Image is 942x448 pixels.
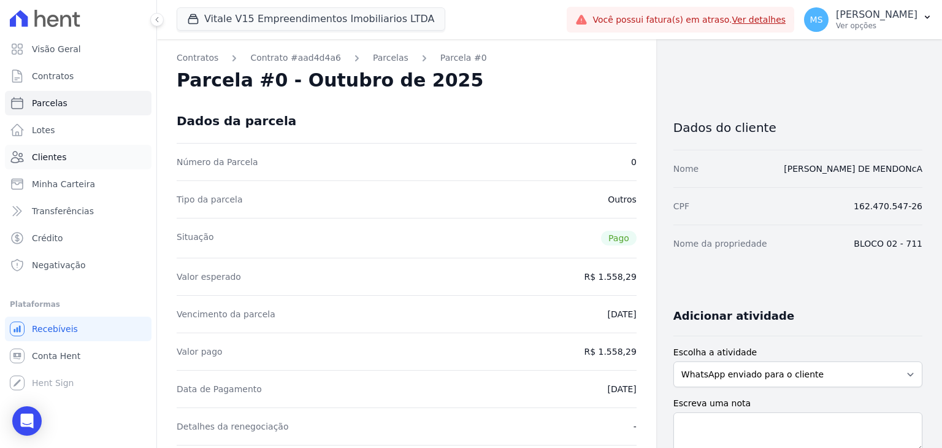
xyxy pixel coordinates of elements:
[32,350,80,362] span: Conta Hent
[5,37,151,61] a: Visão Geral
[177,383,262,395] dt: Data de Pagamento
[5,145,151,169] a: Clientes
[5,199,151,223] a: Transferências
[732,15,786,25] a: Ver detalhes
[607,308,636,320] dd: [DATE]
[794,2,942,37] button: MS [PERSON_NAME] Ver opções
[12,406,42,436] div: Open Intercom Messenger
[5,91,151,115] a: Parcelas
[5,118,151,142] a: Lotes
[836,21,917,31] p: Ver opções
[836,9,917,21] p: [PERSON_NAME]
[673,238,767,250] dt: Nome da propriedade
[10,297,147,312] div: Plataformas
[32,178,95,190] span: Minha Carteira
[177,346,223,358] dt: Valor pago
[177,69,483,91] h2: Parcela #0 - Outubro de 2025
[5,172,151,196] a: Minha Carteira
[601,231,637,245] span: Pago
[32,43,81,55] span: Visão Geral
[634,420,637,433] dd: -
[177,114,296,128] div: Dados da parcela
[673,200,689,212] dt: CPF
[250,52,341,64] a: Contrato #aad4d4a6
[177,308,275,320] dt: Vencimento da parcela
[177,193,243,206] dt: Tipo da parcela
[373,52,408,64] a: Parcelas
[5,64,151,88] a: Contratos
[32,70,74,82] span: Contratos
[32,124,55,136] span: Lotes
[177,7,445,31] button: Vitale V15 Empreendimentos Imobiliarios LTDA
[584,271,636,283] dd: R$ 1.558,29
[608,193,637,206] dd: Outros
[5,317,151,341] a: Recebíveis
[177,271,241,283] dt: Valor esperado
[177,420,289,433] dt: Detalhes da renegociação
[673,346,922,359] label: Escolha a atividade
[607,383,636,395] dd: [DATE]
[440,52,487,64] a: Parcela #0
[810,15,823,24] span: MS
[5,226,151,250] a: Crédito
[32,259,86,271] span: Negativação
[177,52,637,64] nav: Breadcrumb
[32,97,67,109] span: Parcelas
[673,120,922,135] h3: Dados do cliente
[5,253,151,277] a: Negativação
[177,231,214,245] dt: Situação
[673,397,922,410] label: Escreva uma nota
[584,346,636,358] dd: R$ 1.558,29
[673,309,794,323] h3: Adicionar atividade
[177,156,258,168] dt: Número da Parcela
[631,156,637,168] dd: 0
[854,238,922,250] dd: BLOCO 02 - 711
[32,151,66,163] span: Clientes
[32,232,63,244] span: Crédito
[32,205,94,217] span: Transferências
[854,200,922,212] dd: 162.470.547-26
[673,163,699,175] dt: Nome
[784,164,922,174] a: [PERSON_NAME] DE MENDONcA
[5,344,151,368] a: Conta Hent
[177,52,218,64] a: Contratos
[592,14,786,26] span: Você possui fatura(s) em atraso.
[32,323,78,335] span: Recebíveis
